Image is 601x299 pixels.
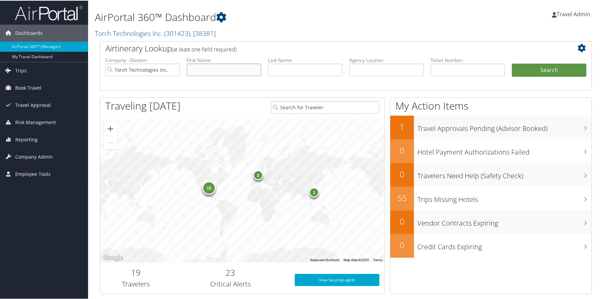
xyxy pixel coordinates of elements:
[268,56,343,63] label: Last Name:
[309,187,319,197] div: 1
[102,253,124,262] a: Open this area in Google Maps (opens a new window)
[390,233,592,257] a: 0Credit Cards Expiring
[15,165,50,182] span: Employee Tools
[177,266,285,278] h2: 23
[295,273,379,285] a: View SecurityLogic®
[349,56,424,63] label: Agency Locator:
[271,100,379,113] input: Search for Traveler
[390,120,414,132] h2: 1
[390,144,414,156] h2: 0
[15,62,27,78] span: Trips
[390,239,414,250] h2: 0
[15,24,43,41] span: Dashboards
[15,79,41,96] span: Book Travel
[512,63,586,76] button: Search
[417,238,592,251] h3: Credit Cards Expiring
[390,168,414,179] h2: 0
[15,131,38,147] span: Reporting
[105,56,180,63] label: Company - Division:
[390,98,592,112] h1: My Action Items
[390,215,414,227] h2: 0
[431,56,505,63] label: Ticket Number:
[390,162,592,186] a: 0Travelers Need Help (Safety Check)
[253,169,263,180] div: 3
[417,143,592,156] h3: Hotel Payment Authorizations Failed
[390,115,592,139] a: 1Travel Approvals Pending (Advisor Booked)
[164,28,190,37] span: ( 301423 )
[187,56,261,63] label: First Name:
[95,28,216,37] a: Torch Technologies Inc.
[15,96,51,113] span: Travel Approval
[105,266,166,278] h2: 19
[390,186,592,210] a: 55Trips Missing Hotels
[15,4,83,20] img: airportal-logo.png
[390,210,592,233] a: 0Vendor Contracts Expiring
[105,42,545,53] h2: Airtinerary Lookup
[344,257,369,261] span: Map data ©2025
[557,10,590,17] span: Travel Admin
[172,45,236,52] span: (at least one field required)
[104,135,117,149] button: Zoom out
[177,279,285,288] h3: Critical Alerts
[373,257,382,261] a: Terms (opens in new tab)
[15,148,53,165] span: Company Admin
[417,120,592,133] h3: Travel Approvals Pending (Advisor Booked)
[390,139,592,162] a: 0Hotel Payment Authorizations Failed
[310,257,339,262] button: Keyboard shortcuts
[102,253,124,262] img: Google
[105,98,181,112] h1: Traveling [DATE]
[104,121,117,135] button: Zoom in
[417,191,592,204] h3: Trips Missing Hotels
[390,191,414,203] h2: 55
[105,279,166,288] h3: Travelers
[552,3,597,24] a: Travel Admin
[202,181,216,194] div: 15
[95,9,430,24] h1: AirPortal 360™ Dashboard
[190,28,216,37] span: , [ 38381 ]
[15,113,56,130] span: Risk Management
[417,214,592,227] h3: Vendor Contracts Expiring
[417,167,592,180] h3: Travelers Need Help (Safety Check)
